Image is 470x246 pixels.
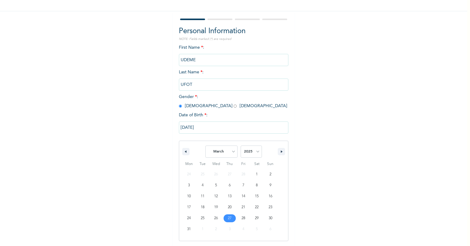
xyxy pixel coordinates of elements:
span: 5 [215,180,217,191]
span: Mon [182,159,196,169]
p: NOTE: Fields marked (*) are required [179,37,288,41]
span: 7 [242,180,244,191]
button: 14 [236,191,250,202]
button: 5 [209,180,223,191]
span: 1 [256,169,258,180]
span: Gender : [DEMOGRAPHIC_DATA] [DEMOGRAPHIC_DATA] [179,95,287,108]
button: 8 [250,180,264,191]
span: Sat [250,159,264,169]
button: 16 [263,191,277,202]
input: Enter your last name [179,79,288,91]
button: 7 [236,180,250,191]
span: 21 [242,202,245,213]
button: 26 [209,213,223,224]
span: 16 [269,191,272,202]
span: 25 [201,213,204,224]
button: 17 [182,202,196,213]
button: 24 [182,213,196,224]
button: 11 [196,191,210,202]
button: 15 [250,191,264,202]
span: 20 [228,202,232,213]
span: Last Name : [179,70,288,87]
button: 12 [209,191,223,202]
span: 31 [187,224,191,235]
button: 2 [263,169,277,180]
button: 19 [209,202,223,213]
span: 9 [270,180,271,191]
button: 20 [223,202,237,213]
span: 28 [242,213,245,224]
span: 27 [228,213,232,224]
input: DD-MM-YYYY [179,121,288,134]
span: 11 [201,191,204,202]
span: Sun [263,159,277,169]
span: 29 [255,213,259,224]
button: 3 [182,180,196,191]
button: 4 [196,180,210,191]
span: 3 [188,180,190,191]
button: 28 [236,213,250,224]
span: 19 [214,202,218,213]
span: 15 [255,191,259,202]
span: 18 [201,202,204,213]
button: 22 [250,202,264,213]
input: Enter your first name [179,54,288,66]
span: First Name : [179,45,288,62]
span: 13 [228,191,232,202]
button: 21 [236,202,250,213]
span: 14 [242,191,245,202]
button: 30 [263,213,277,224]
span: Fri [236,159,250,169]
button: 13 [223,191,237,202]
span: 8 [256,180,258,191]
span: 22 [255,202,259,213]
span: 24 [187,213,191,224]
button: 25 [196,213,210,224]
button: 18 [196,202,210,213]
button: 1 [250,169,264,180]
span: 12 [214,191,218,202]
span: 2 [270,169,271,180]
button: 6 [223,180,237,191]
h2: Personal Information [179,26,288,37]
button: 9 [263,180,277,191]
button: 27 [223,213,237,224]
span: Date of Birth : [179,112,207,118]
span: Wed [209,159,223,169]
button: 29 [250,213,264,224]
span: 6 [229,180,231,191]
span: 10 [187,191,191,202]
span: 23 [269,202,272,213]
span: 26 [214,213,218,224]
span: 17 [187,202,191,213]
button: 10 [182,191,196,202]
button: 31 [182,224,196,235]
span: Tue [196,159,210,169]
span: Thu [223,159,237,169]
button: 23 [263,202,277,213]
span: 4 [202,180,204,191]
span: 30 [269,213,272,224]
